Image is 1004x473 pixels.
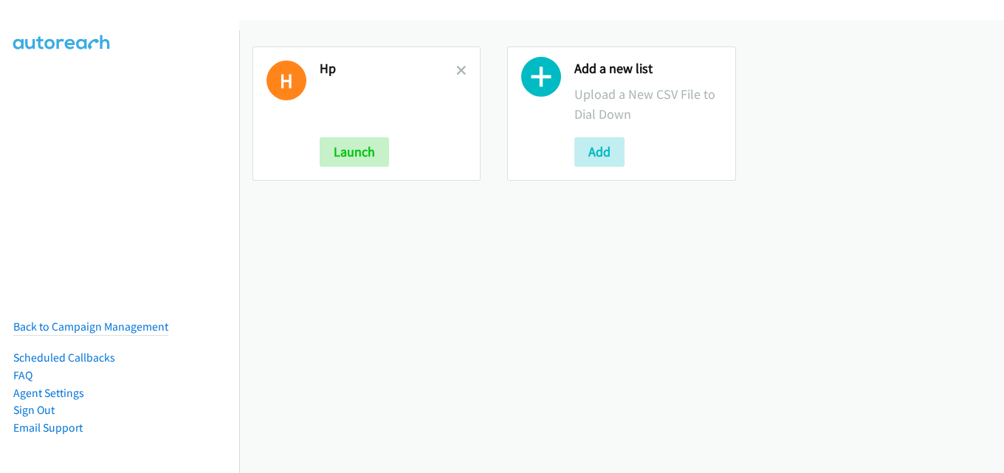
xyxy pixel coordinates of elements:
a: Sign Out [13,403,55,417]
a: Scheduled Callbacks [13,351,115,365]
a: Email Support [13,421,83,435]
p: Upload a New CSV File to Dial Down [574,84,721,124]
button: Launch [320,137,389,167]
a: Back to Campaign Management [13,320,168,334]
a: FAQ [13,368,32,382]
a: Agent Settings [13,386,84,400]
h2: Hp [320,61,456,77]
button: Add [574,137,625,167]
h2: Add a new list [574,61,721,77]
h1: H [267,61,306,100]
